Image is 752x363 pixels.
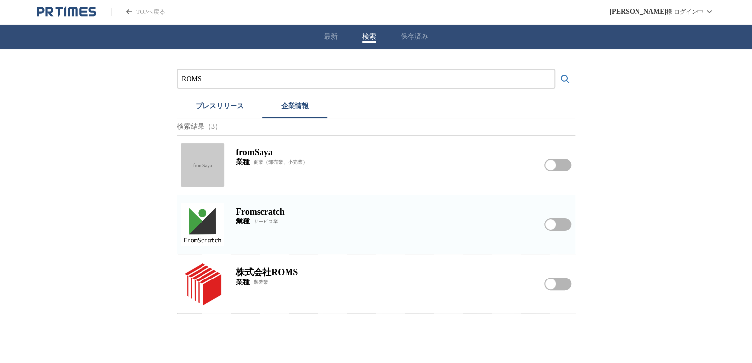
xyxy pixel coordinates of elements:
button: 企業情報 [262,97,327,118]
a: PR TIMESのトップページはこちら [111,8,165,16]
img: Fromscratchのロゴ [181,203,224,246]
button: 検索する [555,69,575,89]
img: 株式会社ROMSのロゴ [181,262,224,306]
span: 商業（卸売業、小売業） [254,159,308,166]
a: fromSaya [181,143,224,187]
span: 業種 [236,278,250,287]
button: 保存済み [401,32,428,41]
span: [PERSON_NAME] [609,8,666,16]
h2: fromSaya [236,147,532,158]
h2: 株式会社ROMS [236,266,532,278]
h2: Fromscratch [236,207,532,217]
button: 最新 [324,32,338,41]
p: 検索結果（3） [177,118,575,136]
button: プレスリリース [177,97,262,118]
span: サービス業 [254,218,278,225]
a: PR TIMESのトップページはこちら [37,6,96,18]
span: 業種 [236,158,250,167]
input: プレスリリースおよび企業を検索する [182,74,550,84]
button: 検索 [362,32,376,41]
span: 業種 [236,217,250,226]
span: 製造業 [254,279,268,286]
